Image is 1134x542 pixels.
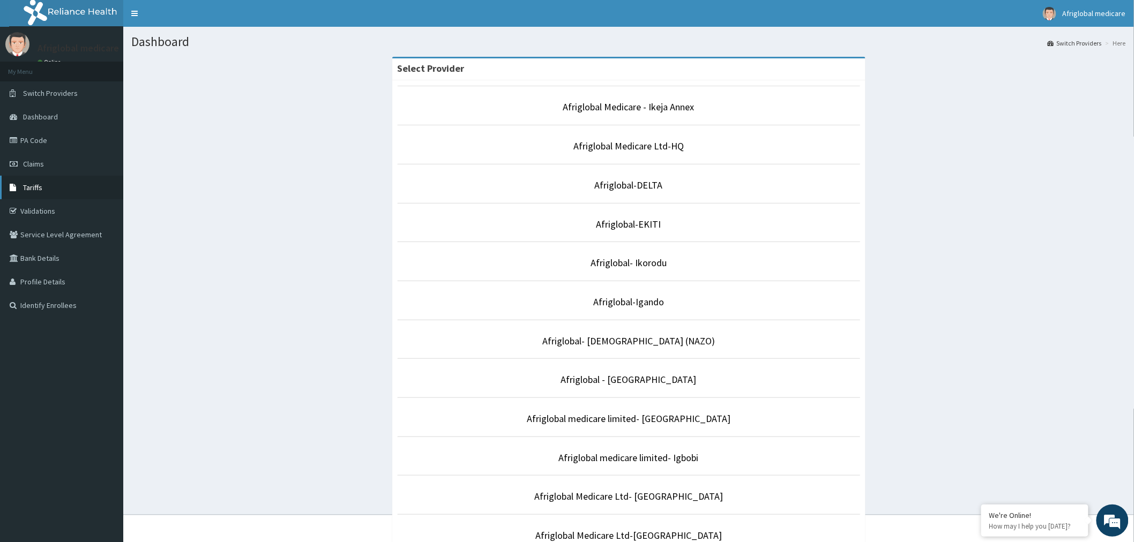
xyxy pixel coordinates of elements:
span: Tariffs [23,183,42,192]
a: Afriglobal medicare limited- Igbobi [559,451,699,464]
a: Afriglobal Medicare Ltd-[GEOGRAPHIC_DATA] [535,529,722,541]
a: Afriglobal medicare limited- [GEOGRAPHIC_DATA] [527,412,730,425]
a: Afriglobal - [GEOGRAPHIC_DATA] [561,373,697,386]
img: User Image [1043,7,1056,20]
div: We're Online! [989,510,1080,520]
a: Afriglobal-Igando [593,296,664,308]
a: Afriglobal Medicare - Ikeja Annex [563,101,695,113]
a: Afriglobal- Ikorodu [591,257,667,269]
a: Afriglobal- [DEMOGRAPHIC_DATA] (NAZO) [542,335,715,347]
span: Claims [23,159,44,169]
a: Afriglobal-DELTA [595,179,663,191]
a: Switch Providers [1048,39,1102,48]
a: Afriglobal Medicare Ltd-HQ [573,140,684,152]
a: Online [38,58,63,66]
h1: Dashboard [131,35,1126,49]
p: How may I help you today? [989,522,1080,531]
span: Switch Providers [23,88,78,98]
strong: Select Provider [398,62,465,74]
span: Afriglobal medicare [1063,9,1126,18]
a: Afriglobal-EKITI [596,218,661,230]
li: Here [1103,39,1126,48]
span: Dashboard [23,112,58,122]
p: Afriglobal medicare [38,43,119,53]
a: Afriglobal Medicare Ltd- [GEOGRAPHIC_DATA] [534,490,723,502]
img: User Image [5,32,29,56]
